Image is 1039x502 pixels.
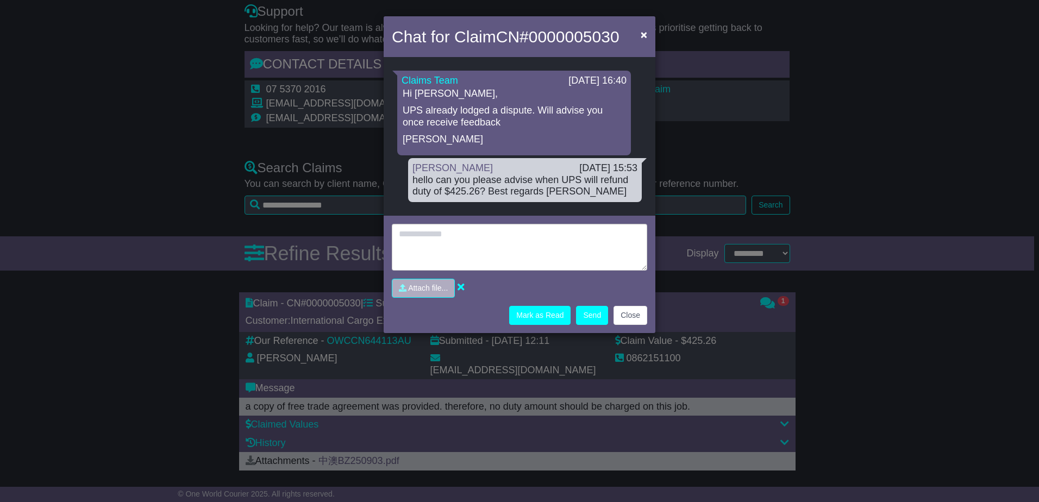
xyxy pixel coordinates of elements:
span: × [641,28,647,41]
p: [PERSON_NAME] [403,134,625,146]
div: hello can you please advise when UPS will refund duty of $425.26? Best regards [PERSON_NAME] [412,174,637,198]
p: Hi [PERSON_NAME], [403,88,625,100]
button: Close [635,23,653,46]
div: [DATE] 16:40 [568,75,627,87]
span: 0000005030 [529,28,619,46]
a: Claims Team [402,75,458,86]
h4: Chat for Claim [392,24,619,49]
button: Send [576,306,608,325]
button: Close [614,306,647,325]
a: [PERSON_NAME] [412,162,493,173]
p: UPS already lodged a dispute. Will advise you once receive feedback [403,105,625,128]
button: Mark as Read [509,306,571,325]
div: [DATE] 15:53 [579,162,637,174]
span: CN# [496,28,619,46]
